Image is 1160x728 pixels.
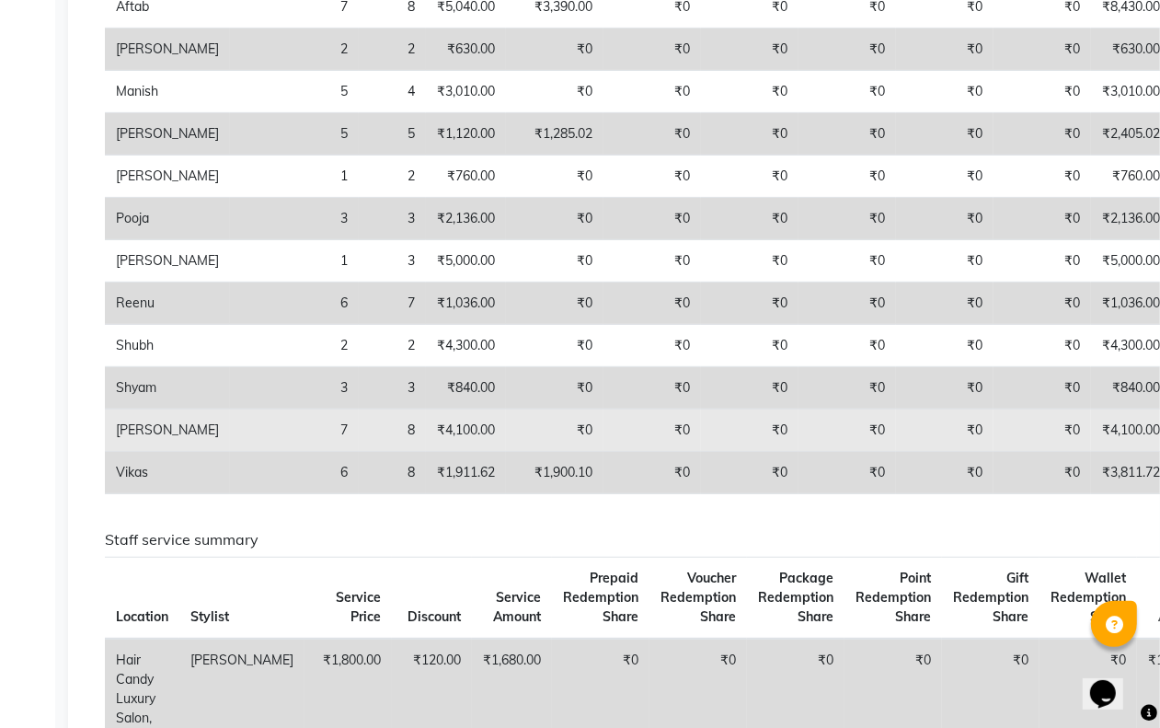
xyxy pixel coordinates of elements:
[230,156,359,198] td: 1
[359,156,426,198] td: 2
[896,156,993,198] td: ₹0
[506,410,603,452] td: ₹0
[896,113,993,156] td: ₹0
[701,113,798,156] td: ₹0
[426,452,506,494] td: ₹1,911.62
[701,410,798,452] td: ₹0
[359,198,426,240] td: 3
[896,29,993,71] td: ₹0
[105,113,230,156] td: [PERSON_NAME]
[896,71,993,113] td: ₹0
[105,29,230,71] td: [PERSON_NAME]
[359,452,426,494] td: 8
[426,410,506,452] td: ₹4,100.00
[798,410,896,452] td: ₹0
[856,570,931,625] span: Point Redemption Share
[105,531,1120,549] h6: Staff service summary
[506,367,603,410] td: ₹0
[359,283,426,325] td: 7
[603,71,701,113] td: ₹0
[359,71,426,113] td: 4
[230,198,359,240] td: 3
[359,113,426,156] td: 5
[105,283,230,325] td: Reenu
[896,325,993,367] td: ₹0
[701,325,798,367] td: ₹0
[758,570,833,625] span: Package Redemption Share
[993,452,1091,494] td: ₹0
[506,240,603,283] td: ₹0
[426,283,506,325] td: ₹1,036.00
[426,156,506,198] td: ₹760.00
[506,198,603,240] td: ₹0
[798,452,896,494] td: ₹0
[230,240,359,283] td: 1
[105,71,230,113] td: Manish
[798,325,896,367] td: ₹0
[896,367,993,410] td: ₹0
[506,29,603,71] td: ₹0
[493,589,541,625] span: Service Amount
[896,410,993,452] td: ₹0
[896,198,993,240] td: ₹0
[896,283,993,325] td: ₹0
[993,156,1091,198] td: ₹0
[701,198,798,240] td: ₹0
[993,71,1091,113] td: ₹0
[563,570,638,625] span: Prepaid Redemption Share
[506,71,603,113] td: ₹0
[603,283,701,325] td: ₹0
[1051,570,1126,625] span: Wallet Redemption Share
[359,325,426,367] td: 2
[359,410,426,452] td: 8
[506,113,603,156] td: ₹1,285.02
[798,198,896,240] td: ₹0
[603,452,701,494] td: ₹0
[993,113,1091,156] td: ₹0
[1083,654,1142,710] iframe: chat widget
[230,325,359,367] td: 2
[798,283,896,325] td: ₹0
[603,113,701,156] td: ₹0
[603,156,701,198] td: ₹0
[798,113,896,156] td: ₹0
[359,29,426,71] td: 2
[230,367,359,410] td: 3
[798,71,896,113] td: ₹0
[230,113,359,156] td: 5
[603,410,701,452] td: ₹0
[993,325,1091,367] td: ₹0
[426,113,506,156] td: ₹1,120.00
[993,240,1091,283] td: ₹0
[798,156,896,198] td: ₹0
[506,452,603,494] td: ₹1,900.10
[230,452,359,494] td: 6
[230,283,359,325] td: 6
[896,452,993,494] td: ₹0
[116,608,168,625] span: Location
[230,410,359,452] td: 7
[426,240,506,283] td: ₹5,000.00
[993,198,1091,240] td: ₹0
[105,325,230,367] td: Shubh
[506,325,603,367] td: ₹0
[426,198,506,240] td: ₹2,136.00
[105,410,230,452] td: [PERSON_NAME]
[993,29,1091,71] td: ₹0
[105,240,230,283] td: [PERSON_NAME]
[798,240,896,283] td: ₹0
[798,367,896,410] td: ₹0
[701,367,798,410] td: ₹0
[798,29,896,71] td: ₹0
[230,29,359,71] td: 2
[426,325,506,367] td: ₹4,300.00
[336,589,381,625] span: Service Price
[660,570,736,625] span: Voucher Redemption Share
[603,325,701,367] td: ₹0
[993,283,1091,325] td: ₹0
[603,29,701,71] td: ₹0
[701,29,798,71] td: ₹0
[603,367,701,410] td: ₹0
[993,410,1091,452] td: ₹0
[701,283,798,325] td: ₹0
